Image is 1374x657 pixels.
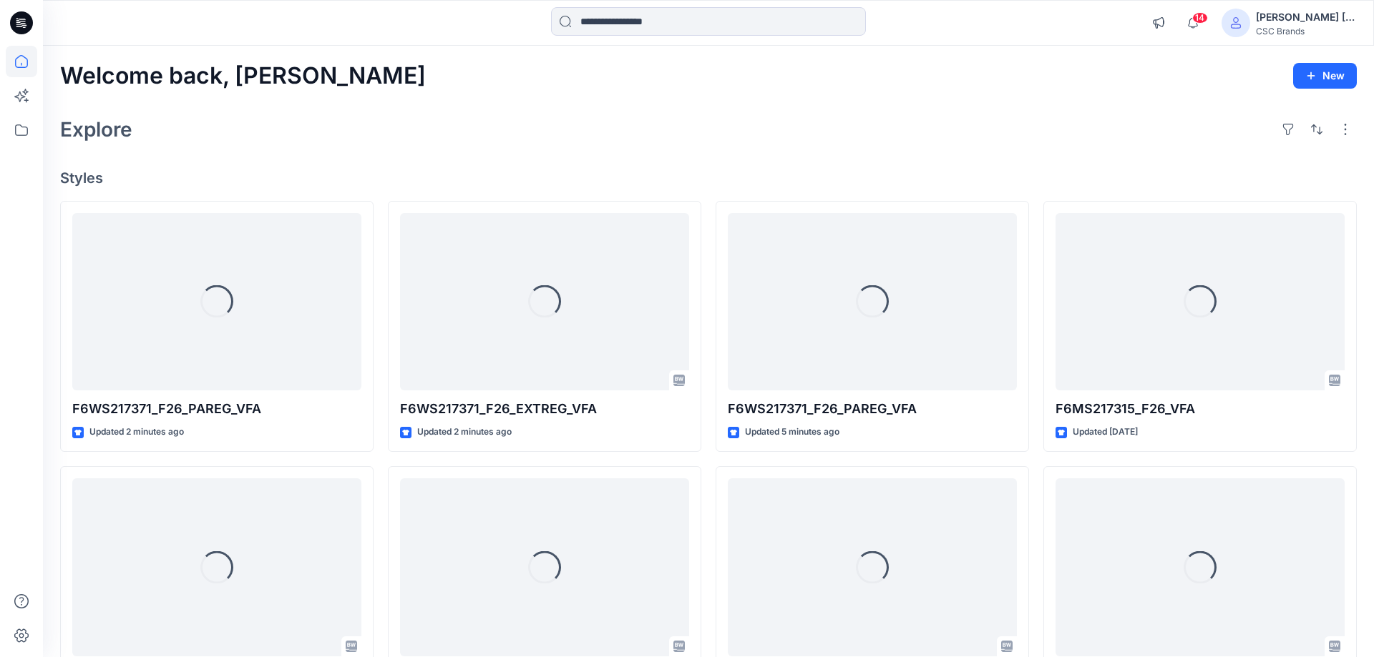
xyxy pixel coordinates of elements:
svg: avatar [1230,17,1242,29]
h2: Explore [60,118,132,141]
span: 14 [1192,12,1208,24]
p: Updated 2 minutes ago [89,425,184,440]
button: New [1293,63,1357,89]
p: Updated 2 minutes ago [417,425,512,440]
p: F6WS217371_F26_PAREG_VFA [728,399,1017,419]
p: F6MS217315_F26_VFA [1056,399,1345,419]
p: Updated 5 minutes ago [745,425,839,440]
div: CSC Brands [1256,26,1356,36]
p: F6WS217371_F26_EXTREG_VFA [400,399,689,419]
h4: Styles [60,169,1357,187]
p: F6WS217371_F26_PAREG_VFA [72,399,361,419]
p: Updated [DATE] [1073,425,1138,440]
h2: Welcome back, [PERSON_NAME] [60,63,426,89]
div: [PERSON_NAME] [PERSON_NAME] [1256,9,1356,26]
